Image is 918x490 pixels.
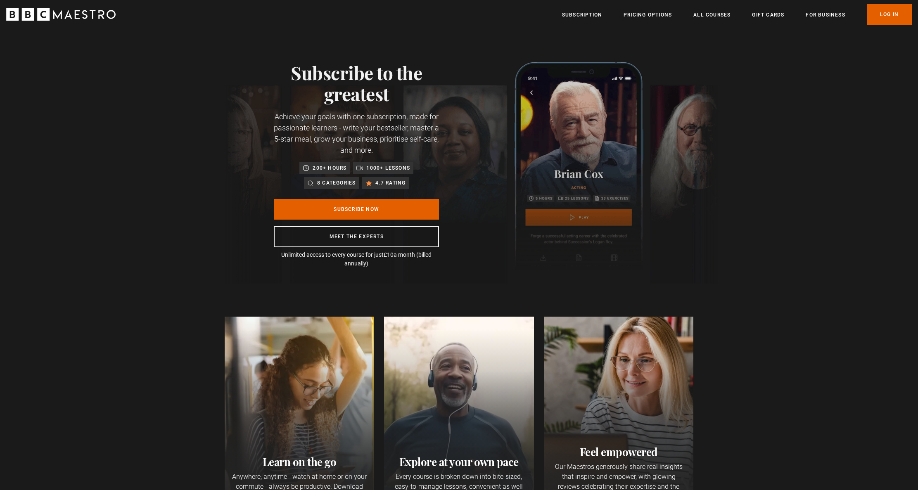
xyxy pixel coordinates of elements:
span: £10 [384,251,394,258]
h2: Feel empowered [550,445,687,459]
h2: Explore at your own pace [391,455,527,469]
a: Subscription [562,11,602,19]
a: Log In [867,4,912,25]
h2: Learn on the go [231,455,368,469]
h1: Subscribe to the greatest [274,62,439,104]
nav: Primary [562,4,912,25]
a: Subscribe Now [274,199,439,220]
a: All Courses [693,11,731,19]
p: 1000+ lessons [366,164,410,172]
p: 200+ hours [313,164,346,172]
a: Meet the experts [274,226,439,247]
p: 4.7 rating [375,179,406,187]
svg: BBC Maestro [6,8,116,21]
a: Pricing Options [624,11,672,19]
a: For business [806,11,845,19]
a: Gift Cards [752,11,784,19]
p: 8 categories [317,179,356,187]
p: Achieve your goals with one subscription, made for passionate learners - write your bestseller, m... [274,111,439,156]
p: Unlimited access to every course for just a month (billed annually) [274,251,439,268]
